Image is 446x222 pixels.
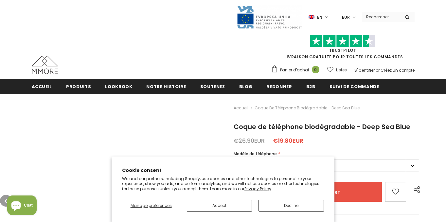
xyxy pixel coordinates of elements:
span: Manage preferences [131,203,172,208]
a: Listes [327,64,347,76]
a: Suivi de commande [330,79,379,94]
span: Notre histoire [146,83,186,90]
button: Accept [187,200,252,212]
a: Notre histoire [146,79,186,94]
a: Privacy Policy [244,186,271,192]
span: 0 [312,66,319,73]
a: Créez un compte [381,67,415,73]
a: soutenez [200,79,225,94]
span: en [317,14,322,21]
img: i-lang-1.png [309,14,314,20]
img: Faites confiance aux étoiles pilotes [310,35,375,47]
a: Lookbook [105,79,132,94]
button: Manage preferences [122,200,180,212]
button: Decline [259,200,324,212]
a: Javni Razpis [237,14,302,20]
span: Produits [66,83,91,90]
img: Javni Razpis [237,5,302,29]
span: EUR [342,14,350,21]
input: Search Site [362,12,400,22]
p: We and our partners, including Shopify, use cookies and other technologies to personalize your ex... [122,176,324,192]
a: Produits [66,79,91,94]
a: B2B [306,79,315,94]
a: Panier d'achat 0 [271,65,323,75]
a: Accueil [32,79,52,94]
span: Modèle de téléphone [234,151,277,157]
span: €19.80EUR [273,137,303,145]
span: B2B [306,83,315,90]
a: Accueil [234,104,248,112]
span: Coque de téléphone biodégradable - Deep Sea Blue [255,104,360,112]
h2: Cookie consent [122,167,324,174]
a: Redonner [266,79,292,94]
span: Blog [239,83,253,90]
span: Lookbook [105,83,132,90]
span: Accueil [32,83,52,90]
span: LIVRAISON GRATUITE POUR TOUTES LES COMMANDES [271,38,415,60]
span: Redonner [266,83,292,90]
inbox-online-store-chat: Shopify online store chat [5,195,39,217]
span: €26.90EUR [234,137,265,145]
a: Blog [239,79,253,94]
img: Cas MMORE [32,56,58,74]
span: Coque de téléphone biodégradable - Deep Sea Blue [234,122,410,131]
a: TrustPilot [329,47,356,53]
span: Listes [336,67,347,73]
span: soutenez [200,83,225,90]
span: or [376,67,380,73]
span: Panier d'achat [280,67,309,73]
a: S'identifier [354,67,375,73]
span: Suivi de commande [330,83,379,90]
